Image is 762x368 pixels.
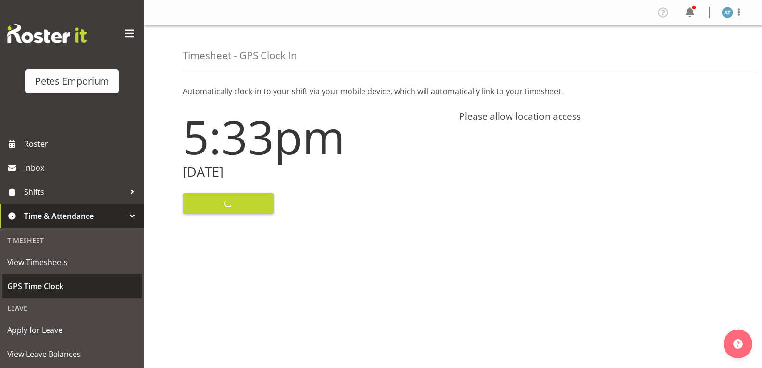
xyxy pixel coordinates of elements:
div: Timesheet [2,230,142,250]
span: Inbox [24,161,139,175]
a: Apply for Leave [2,318,142,342]
img: help-xxl-2.png [733,339,743,349]
a: View Timesheets [2,250,142,274]
img: alex-micheal-taniwha5364.jpg [722,7,733,18]
div: Petes Emporium [35,74,109,89]
span: Roster [24,137,139,151]
p: Automatically clock-in to your shift via your mobile device, which will automatically link to you... [183,86,724,97]
span: Time & Attendance [24,209,125,223]
a: GPS Time Clock [2,274,142,298]
img: Rosterit website logo [7,24,87,43]
span: Apply for Leave [7,323,137,337]
span: View Leave Balances [7,347,137,361]
span: GPS Time Clock [7,279,137,293]
span: View Timesheets [7,255,137,269]
h2: [DATE] [183,165,448,179]
h4: Please allow location access [459,111,724,122]
h1: 5:33pm [183,111,448,163]
span: Shifts [24,185,125,199]
div: Leave [2,298,142,318]
a: View Leave Balances [2,342,142,366]
h4: Timesheet - GPS Clock In [183,50,297,61]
